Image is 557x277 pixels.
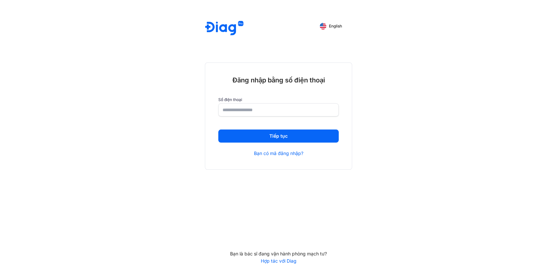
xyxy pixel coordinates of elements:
[205,258,352,264] a: Hợp tác với Diag
[329,24,342,28] span: English
[315,21,347,31] button: English
[320,23,326,29] img: English
[218,76,339,84] div: Đăng nhập bằng số điện thoại
[218,97,339,102] label: Số điện thoại
[218,130,339,143] button: Tiếp tục
[254,150,303,156] a: Bạn có mã đăng nhập?
[205,21,243,36] img: logo
[205,251,352,257] div: Bạn là bác sĩ đang vận hành phòng mạch tư?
